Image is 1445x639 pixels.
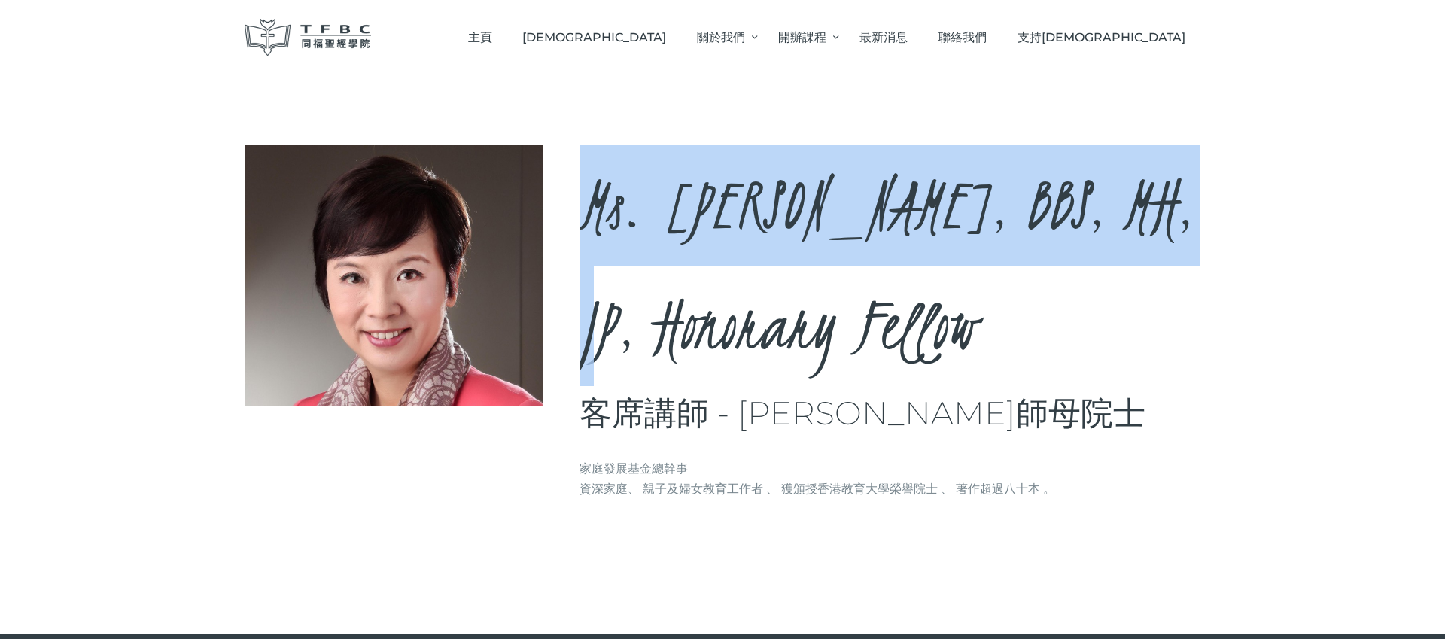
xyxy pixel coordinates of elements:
span: [DEMOGRAPHIC_DATA] [522,30,666,44]
a: 主頁 [452,15,507,59]
p: 家庭發展基金總幹事 資深家庭、 親子及婦女教育工作者 、 獲頒授香港教育大學榮譽院士 、 著作超過八十本 。 [580,458,1201,499]
a: 聯絡我們 [923,15,1002,59]
a: 關於我們 [681,15,762,59]
a: [DEMOGRAPHIC_DATA] [507,15,682,59]
span: 最新消息 [859,30,908,44]
a: 開辦課程 [763,15,844,59]
a: 最新消息 [844,15,923,59]
span: 主頁 [468,30,492,44]
span: 支持[DEMOGRAPHIC_DATA] [1018,30,1185,44]
img: 同福聖經學院 TFBC [245,19,371,56]
span: 聯絡我們 [938,30,987,44]
span: 關於我們 [697,30,745,44]
img: Ms. Loo Shirley Marie Therese, BBS, MH, JP, Honorary Fellow [245,145,543,406]
a: 支持[DEMOGRAPHIC_DATA] [1002,15,1200,59]
h3: 客席講師 - [PERSON_NAME]師母院士 [580,394,1201,434]
span: 開辦課程 [778,30,826,44]
h2: Ms. [PERSON_NAME], BBS, MH, JP, Honorary Fellow [580,145,1201,386]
